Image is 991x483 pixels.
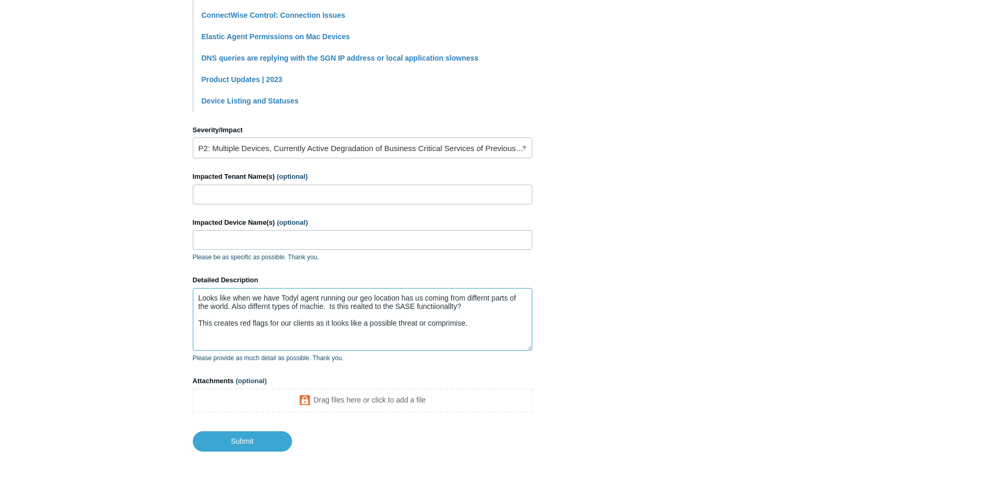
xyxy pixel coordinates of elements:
[193,431,292,451] input: Submit
[236,377,266,385] span: (optional)
[193,171,532,182] label: Impacted Tenant Name(s)
[193,125,532,135] label: Severity/Impact
[202,32,350,41] a: Elastic Agent Permissions on Mac Devices
[193,353,532,363] p: Please provide as much detail as possible. Thank you.
[193,137,532,158] a: P2: Multiple Devices, Currently Active Degradation of Business Critical Services of Previously Wo...
[202,11,345,19] a: ConnectWise Control: Connection Issues
[202,54,479,62] a: DNS queries are replying with the SGN IP address or local application slowness
[202,97,299,105] a: Device Listing and Statuses
[202,75,283,84] a: Product Updates | 2023
[193,252,532,262] p: Please be as specific as possible. Thank you.
[193,376,532,386] label: Attachments
[277,172,308,180] span: (optional)
[277,218,308,226] span: (optional)
[193,217,532,228] label: Impacted Device Name(s)
[193,275,532,285] label: Detailed Description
